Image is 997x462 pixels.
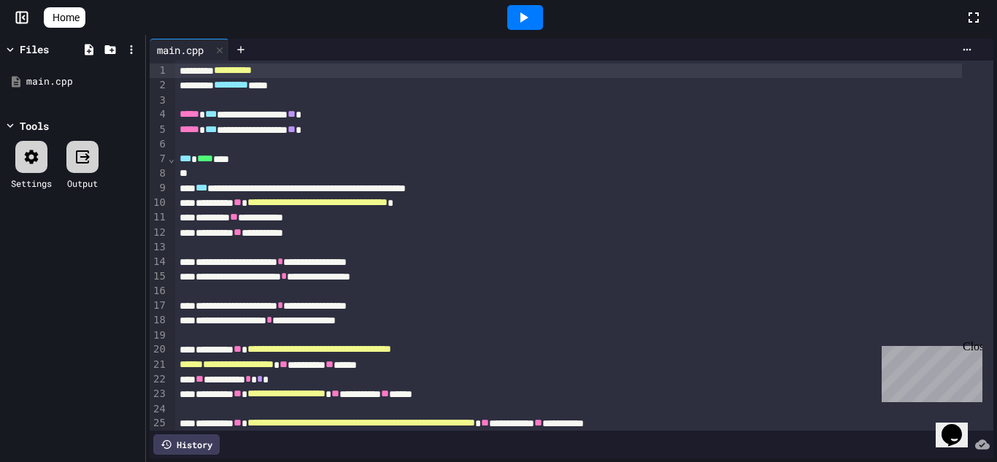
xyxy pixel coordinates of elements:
div: main.cpp [150,39,229,61]
div: Settings [11,177,52,190]
div: 14 [150,255,168,269]
div: 9 [150,181,168,196]
iframe: chat widget [936,404,982,447]
div: 23 [150,387,168,401]
div: 17 [150,299,168,313]
div: 13 [150,240,168,255]
div: 11 [150,210,168,225]
div: Files [20,42,49,57]
div: 19 [150,328,168,343]
div: 4 [150,107,168,122]
div: 3 [150,93,168,108]
iframe: chat widget [876,340,982,402]
div: Tools [20,118,49,134]
div: 2 [150,78,168,93]
a: Home [44,7,85,28]
div: Chat with us now!Close [6,6,101,93]
div: 20 [150,342,168,357]
div: 6 [150,137,168,152]
div: History [153,434,220,455]
div: 10 [150,196,168,210]
div: 1 [150,63,168,78]
div: 12 [150,226,168,240]
div: 21 [150,358,168,372]
div: 16 [150,284,168,299]
div: 24 [150,402,168,417]
div: 22 [150,372,168,387]
div: 7 [150,152,168,166]
div: Output [67,177,98,190]
div: main.cpp [26,74,140,89]
div: 18 [150,313,168,328]
span: Fold line [168,153,175,164]
div: 15 [150,269,168,284]
div: 8 [150,166,168,181]
span: Home [53,10,80,25]
div: main.cpp [150,42,211,58]
div: 25 [150,416,168,431]
div: 5 [150,123,168,137]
